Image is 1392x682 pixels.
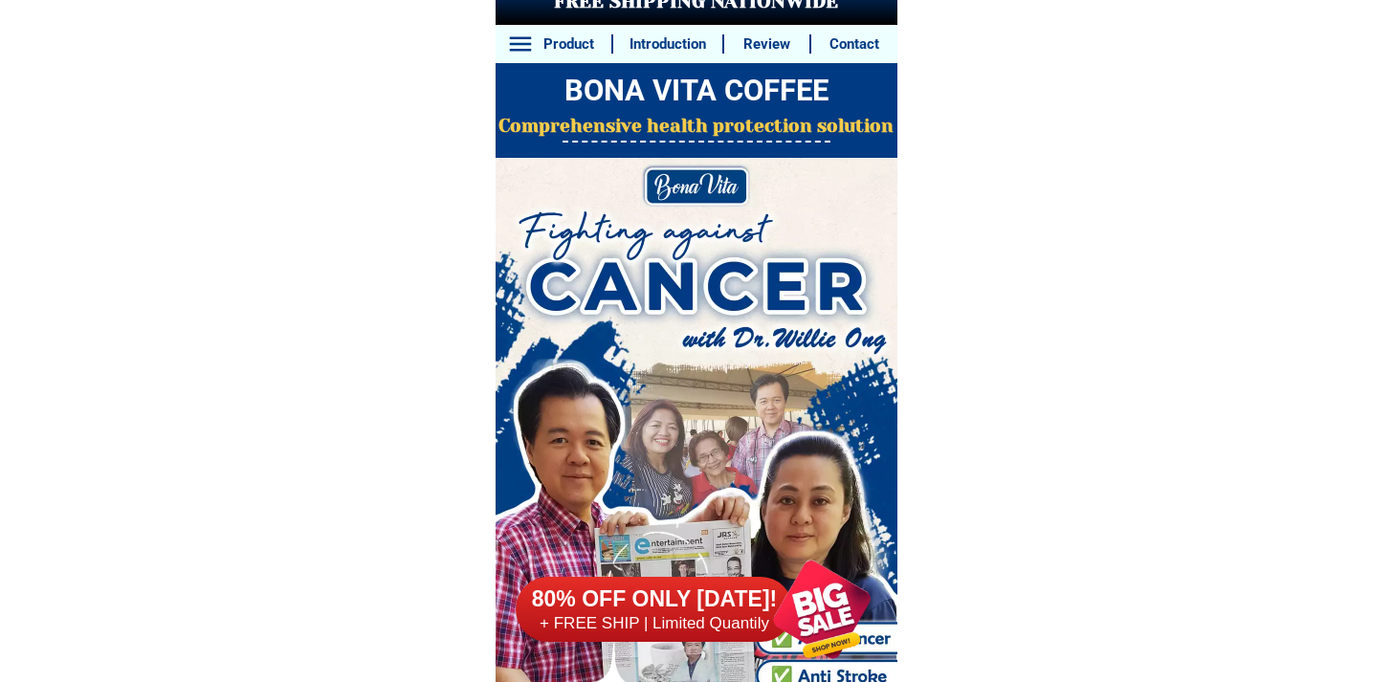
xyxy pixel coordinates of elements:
[822,33,887,55] h6: Contact
[623,33,712,55] h6: Introduction
[516,613,793,634] h6: + FREE SHIP | Limited Quantily
[536,33,601,55] h6: Product
[516,585,793,614] h6: 80% OFF ONLY [DATE]!
[496,113,897,141] h2: Comprehensive health protection solution
[496,69,897,114] h2: BONA VITA COFFEE
[735,33,800,55] h6: Review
